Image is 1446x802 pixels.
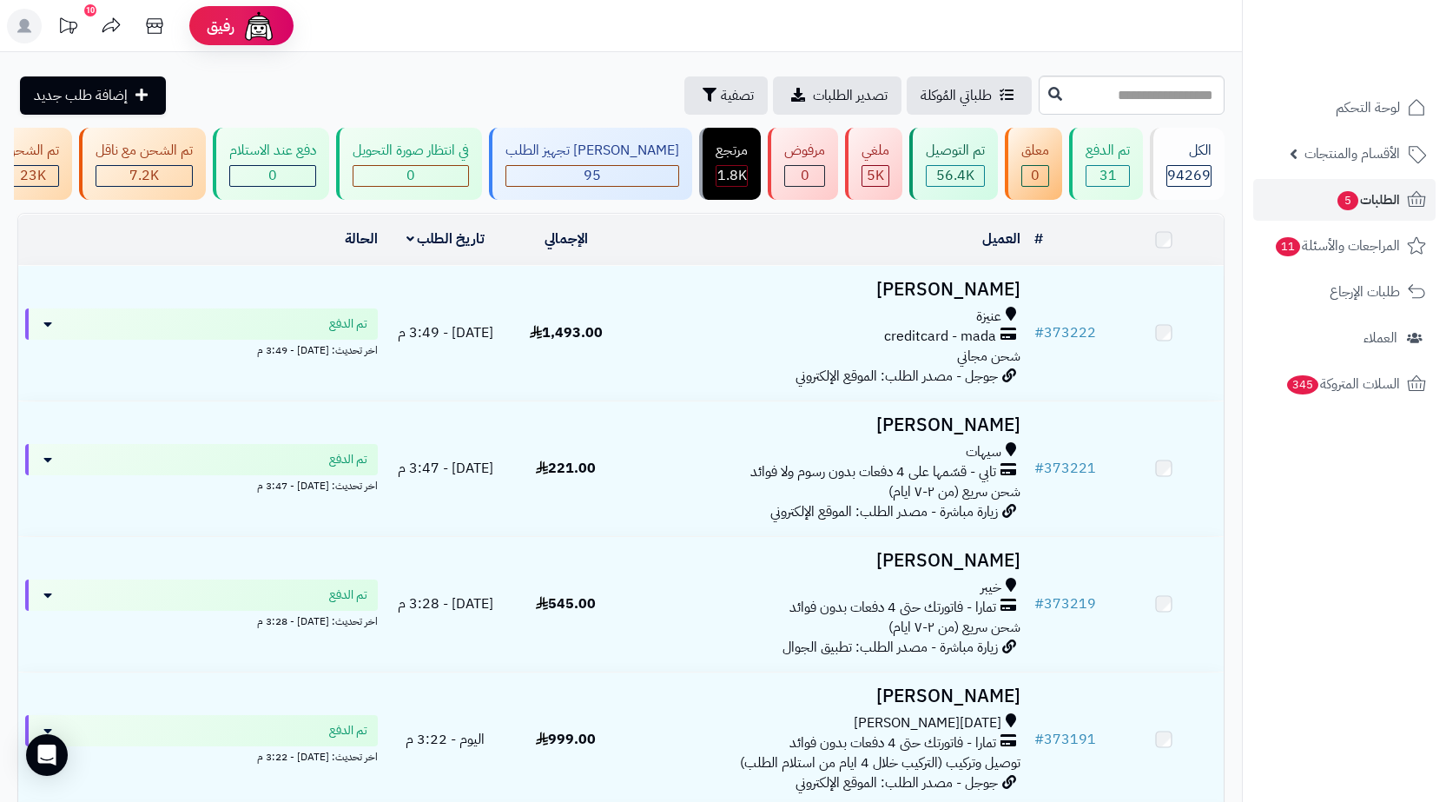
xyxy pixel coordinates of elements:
[398,593,493,614] span: [DATE] - 3:28 م
[633,686,1020,706] h3: [PERSON_NAME]
[633,280,1020,300] h3: [PERSON_NAME]
[1021,141,1049,161] div: معلق
[20,165,46,186] span: 23K
[884,327,996,347] span: creditcard - mada
[96,166,192,186] div: 7223
[696,128,764,200] a: مرتجع 1.8K
[740,752,1020,773] span: توصيل وتركيب (التركيب خلال 4 ايام من استلام الطلب)
[982,229,1020,249] a: العميل
[329,315,367,333] span: تم الدفع
[406,165,415,186] span: 0
[345,229,378,249] a: الحالة
[784,141,825,161] div: مرفوض
[536,593,596,614] span: 545.00
[1285,372,1400,396] span: السلات المتروكة
[545,229,588,249] a: الإجمالي
[20,76,166,115] a: إضافة طلب جديد
[966,442,1001,462] span: سيهات
[1274,234,1400,258] span: المراجعات والأسئلة
[406,229,485,249] a: تاريخ الطلب
[981,578,1001,598] span: خيبر
[1086,166,1129,186] div: 31
[329,587,367,604] span: تم الدفع
[927,166,984,186] div: 56448
[1363,326,1397,350] span: العملاء
[26,734,68,776] div: Open Intercom Messenger
[1086,141,1130,161] div: تم الدفع
[633,415,1020,435] h3: [PERSON_NAME]
[530,322,603,343] span: 1,493.00
[1022,166,1048,186] div: 0
[230,166,315,186] div: 0
[1253,317,1436,359] a: العملاء
[96,141,193,161] div: تم الشحن مع ناقل
[717,165,747,186] span: 1.8K
[6,141,59,161] div: تم الشحن
[7,166,58,186] div: 23032
[406,729,485,750] span: اليوم - 3:22 م
[888,481,1020,502] span: شحن سريع (من ٢-٧ ايام)
[867,165,884,186] span: 5K
[770,501,998,522] span: زيارة مباشرة - مصدر الطلب: الموقع الإلكتروني
[862,141,889,161] div: ملغي
[505,141,679,161] div: [PERSON_NAME] تجهيز الطلب
[801,165,809,186] span: 0
[1034,458,1044,479] span: #
[721,85,754,106] span: تصفية
[25,475,378,494] div: اخر تحديث: [DATE] - 3:47 م
[785,166,824,186] div: 0
[716,141,748,161] div: مرتجع
[782,637,998,658] span: زيارة مباشرة - مصدر الطلب: تطبيق الجوال
[750,462,996,482] span: تابي - قسّمها على 4 دفعات بدون رسوم ولا فوائد
[333,128,485,200] a: في انتظار صورة التحويل 0
[329,451,367,468] span: تم الدفع
[976,307,1001,327] span: عنيزة
[1304,142,1400,166] span: الأقسام والمنتجات
[329,722,367,739] span: تم الدفع
[1066,128,1146,200] a: تم الدفع 31
[584,165,601,186] span: 95
[46,9,89,48] a: تحديثات المنصة
[1253,87,1436,129] a: لوحة التحكم
[1337,191,1358,210] span: 5
[1034,729,1096,750] a: #373191
[25,611,378,629] div: اخر تحديث: [DATE] - 3:28 م
[1253,363,1436,405] a: السلات المتروكة345
[813,85,888,106] span: تصدير الطلبات
[1001,128,1066,200] a: معلق 0
[536,729,596,750] span: 999.00
[398,322,493,343] span: [DATE] - 3:49 م
[1099,165,1117,186] span: 31
[764,128,842,200] a: مرفوض 0
[207,16,234,36] span: رفيق
[789,598,996,618] span: تمارا - فاتورتك حتى 4 دفعات بدون فوائد
[485,128,696,200] a: [PERSON_NAME] تجهيز الطلب 95
[957,346,1020,367] span: شحن مجاني
[229,141,316,161] div: دفع عند الاستلام
[1034,229,1043,249] a: #
[921,85,992,106] span: طلباتي المُوكلة
[1276,237,1300,256] span: 11
[84,4,96,17] div: 10
[1146,128,1228,200] a: الكل94269
[353,166,468,186] div: 0
[536,458,596,479] span: 221.00
[1166,141,1212,161] div: الكل
[773,76,901,115] a: تصدير الطلبات
[1034,729,1044,750] span: #
[1034,322,1096,343] a: #373222
[1167,165,1211,186] span: 94269
[1330,280,1400,304] span: طلبات الإرجاع
[906,128,1001,200] a: تم التوصيل 56.4K
[862,166,888,186] div: 4954
[907,76,1032,115] a: طلباتي المُوكلة
[1336,96,1400,120] span: لوحة التحكم
[129,165,159,186] span: 7.2K
[1034,458,1096,479] a: #373221
[716,166,747,186] div: 1806
[796,772,998,793] span: جوجل - مصدر الطلب: الموقع الإلكتروني
[1253,271,1436,313] a: طلبات الإرجاع
[1031,165,1040,186] span: 0
[506,166,678,186] div: 95
[25,746,378,765] div: اخر تحديث: [DATE] - 3:22 م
